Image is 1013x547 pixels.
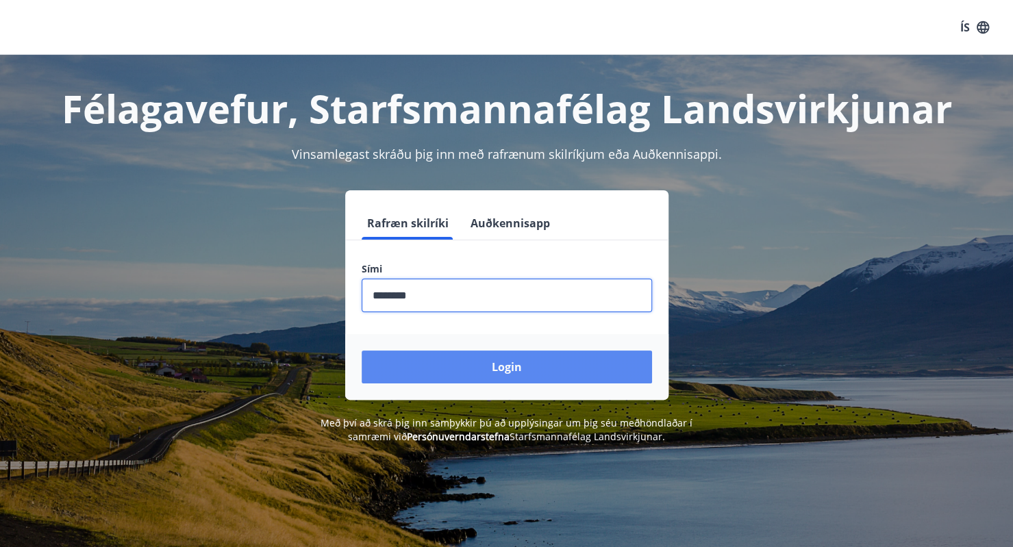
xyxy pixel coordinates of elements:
[953,15,997,40] button: ÍS
[407,430,510,443] a: Persónuverndarstefna
[362,262,652,276] label: Sími
[465,207,555,240] button: Auðkennisapp
[362,207,454,240] button: Rafræn skilríki
[292,146,722,162] span: Vinsamlegast skráðu þig inn með rafrænum skilríkjum eða Auðkennisappi.
[362,351,652,383] button: Login
[321,416,692,443] span: Með því að skrá þig inn samþykkir þú að upplýsingar um þig séu meðhöndlaðar í samræmi við Starfsm...
[30,82,984,134] h1: Félagavefur, Starfsmannafélag Landsvirkjunar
